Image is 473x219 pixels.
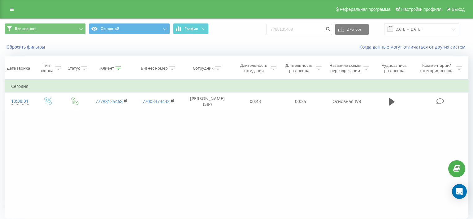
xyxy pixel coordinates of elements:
td: [PERSON_NAME] (SIP) [182,92,233,110]
div: Сотрудник [193,66,214,71]
span: График [184,27,198,31]
span: Настройки профиля [401,7,441,12]
div: Клиент [100,66,114,71]
a: 77003373432 [142,98,170,104]
div: Open Intercom Messenger [452,184,467,199]
div: Статус [67,66,80,71]
div: Аудиозапись разговора [376,63,412,73]
span: Все звонки [15,26,36,31]
td: 00:43 [233,92,278,110]
span: Реферальная программа [340,7,390,12]
button: График [173,23,209,34]
button: Сбросить фильтры [5,44,48,50]
td: 00:35 [278,92,323,110]
button: Экспорт [335,24,369,35]
div: 10:38:31 [11,95,28,107]
td: Сегодня [5,80,468,92]
div: Бизнес номер [141,66,168,71]
button: Основной [89,23,170,34]
span: Выход [452,7,465,12]
td: Основная IVR [323,92,370,110]
div: Название схемы переадресации [329,63,362,73]
div: Длительность разговора [284,63,315,73]
div: Дата звонка [7,66,30,71]
a: 77788135468 [95,98,123,104]
a: Когда данные могут отличаться от других систем [359,44,468,50]
div: Тип звонка [39,63,54,73]
input: Поиск по номеру [267,24,332,35]
button: Все звонки [5,23,86,34]
div: Длительность ожидания [238,63,269,73]
div: Комментарий/категория звонка [419,63,455,73]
